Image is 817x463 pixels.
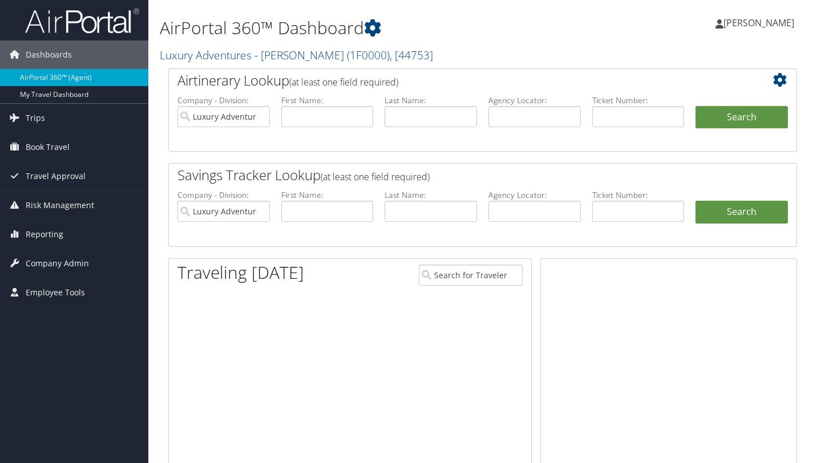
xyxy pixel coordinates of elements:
[26,249,89,278] span: Company Admin
[281,95,374,106] label: First Name:
[177,165,735,185] h2: Savings Tracker Lookup
[26,133,70,161] span: Book Travel
[177,189,270,201] label: Company - Division:
[25,7,139,34] img: airportal-logo.png
[695,201,788,224] a: Search
[488,189,581,201] label: Agency Locator:
[488,95,581,106] label: Agency Locator:
[592,189,685,201] label: Ticket Number:
[26,278,85,307] span: Employee Tools
[419,265,523,286] input: Search for Traveler
[26,104,45,132] span: Trips
[321,170,430,183] span: (at least one field required)
[177,261,304,285] h1: Traveling [DATE]
[26,40,72,69] span: Dashboards
[390,47,433,63] span: , [ 44753 ]
[160,47,433,63] a: Luxury Adventures - [PERSON_NAME]
[26,162,86,190] span: Travel Approval
[289,76,398,88] span: (at least one field required)
[723,17,794,29] span: [PERSON_NAME]
[160,16,590,40] h1: AirPortal 360™ Dashboard
[26,191,94,220] span: Risk Management
[592,95,685,106] label: Ticket Number:
[695,106,788,129] button: Search
[177,71,735,90] h2: Airtinerary Lookup
[177,95,270,106] label: Company - Division:
[385,189,477,201] label: Last Name:
[347,47,390,63] span: ( 1F0000 )
[26,220,63,249] span: Reporting
[281,189,374,201] label: First Name:
[715,6,806,40] a: [PERSON_NAME]
[177,201,270,222] input: search accounts
[385,95,477,106] label: Last Name:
